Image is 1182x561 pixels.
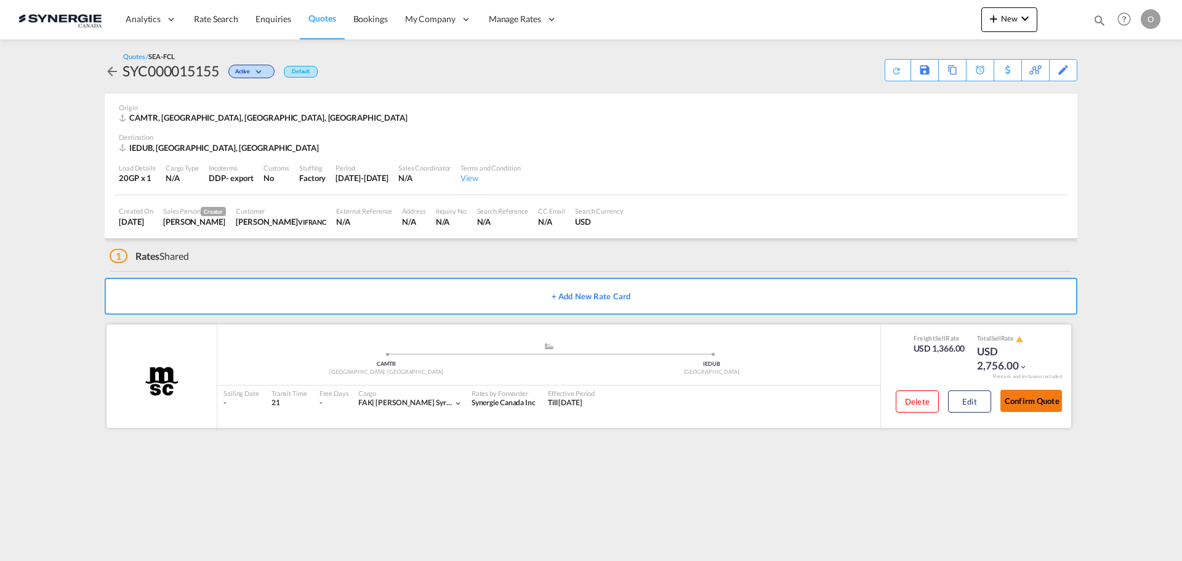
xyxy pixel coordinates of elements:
div: Address [402,206,425,216]
div: [GEOGRAPHIC_DATA], [GEOGRAPHIC_DATA] [223,368,549,376]
md-icon: icon-alert [1016,336,1023,343]
div: SYC000015155 [123,61,219,81]
span: Creator [201,207,226,216]
md-icon: icon-chevron-down [1018,11,1032,26]
div: Period [336,163,388,172]
span: SEA-FCL [148,52,174,60]
div: USD 2,756.00 [977,344,1039,374]
div: Till 30 Oct 2025 [548,398,582,408]
div: - [223,398,259,408]
span: VIFRANC [298,218,326,226]
div: 20GP x 1 [119,172,156,184]
span: Rates [135,250,160,262]
div: Quote PDF is not available at this time [891,60,904,76]
span: Sell [991,334,1001,342]
span: 1 [110,249,127,263]
img: MSC [144,366,180,397]
div: External Reference [336,206,392,216]
button: Delete [896,390,939,413]
button: Edit [948,390,991,413]
div: Default [284,66,318,78]
div: Destination [119,132,1063,142]
div: Total Rate [977,334,1039,344]
div: CAMTR, Montreal, QC, Americas [119,112,411,123]
div: N/A [402,216,425,227]
div: - [320,398,322,408]
md-icon: assets/icons/custom/ship-fill.svg [542,343,557,349]
div: Remark and Inclusion included [984,373,1071,380]
div: Search Currency [575,206,624,216]
div: Sales Person [163,206,226,216]
div: [GEOGRAPHIC_DATA] [549,368,875,376]
div: CC Email [538,206,565,216]
div: - export [226,172,254,184]
div: Freight Rate [914,334,965,342]
div: icon-magnify [1093,14,1106,32]
div: Stuffing [299,163,326,172]
span: Help [1114,9,1135,30]
md-icon: icon-refresh [891,65,902,76]
md-icon: icon-chevron-down [454,399,462,408]
button: icon-plus 400-fgNewicon-chevron-down [981,7,1037,32]
div: DDP [209,172,226,184]
div: Customs [263,163,289,172]
div: Origin [119,103,1063,112]
div: O [1141,9,1160,29]
div: IEDUB [549,360,875,368]
div: Change Status Here [228,65,275,78]
div: CAMTR [223,360,549,368]
md-icon: icon-magnify [1093,14,1106,27]
span: Manage Rates [489,13,541,25]
div: Sales Coordinator [398,163,451,172]
div: Effective Period [548,389,595,398]
button: Confirm Quote [1000,390,1062,412]
div: Cargo Type [166,163,199,172]
div: Transit Time [271,389,307,398]
div: View [460,172,520,184]
div: Shared [110,249,189,263]
div: 21 [271,398,307,408]
md-icon: icon-chevron-down [1019,363,1027,371]
span: My Company [405,13,456,25]
div: Customer [236,206,326,216]
div: N/A [477,216,528,227]
div: Created On [119,206,153,216]
span: Bookings [353,14,388,24]
span: Analytics [126,13,161,25]
span: CAMTR, [GEOGRAPHIC_DATA], [GEOGRAPHIC_DATA], [GEOGRAPHIC_DATA] [129,113,408,123]
div: icon-arrow-left [105,61,123,81]
div: Terms and Condition [460,163,520,172]
span: Till [DATE] [548,398,582,407]
span: Rate Search [194,14,238,24]
span: FAK [358,398,376,407]
div: Marie-Josee Lemire [236,216,326,227]
md-icon: icon-arrow-left [105,64,119,79]
div: N/A [398,172,451,184]
div: Incoterms [209,163,254,172]
span: Sell [935,334,946,342]
div: Rates by Forwarder [472,389,536,398]
span: Synergie Canada Inc [472,398,536,407]
button: + Add New Rate Card [105,278,1077,315]
div: 30 Oct 2025 [336,172,388,184]
div: Sailing Date [223,389,259,398]
div: IEDUB, Dublin, Asia Pacific [119,142,322,153]
div: Search Reference [477,206,528,216]
div: Cargo [358,389,462,398]
div: USD [575,216,624,227]
md-icon: icon-plus 400-fg [986,11,1001,26]
span: Quotes [308,13,336,23]
span: New [986,14,1032,23]
div: Load Details [119,163,156,172]
div: USD 1,366.00 [914,342,965,355]
md-icon: icon-chevron-down [253,69,268,76]
div: No [263,172,289,184]
div: Factory Stuffing [299,172,326,184]
span: Enquiries [255,14,291,24]
span: | [372,398,374,407]
div: Save As Template [911,60,938,81]
div: Help [1114,9,1141,31]
span: Active [235,68,253,79]
div: Synergie Canada Inc [472,398,536,408]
